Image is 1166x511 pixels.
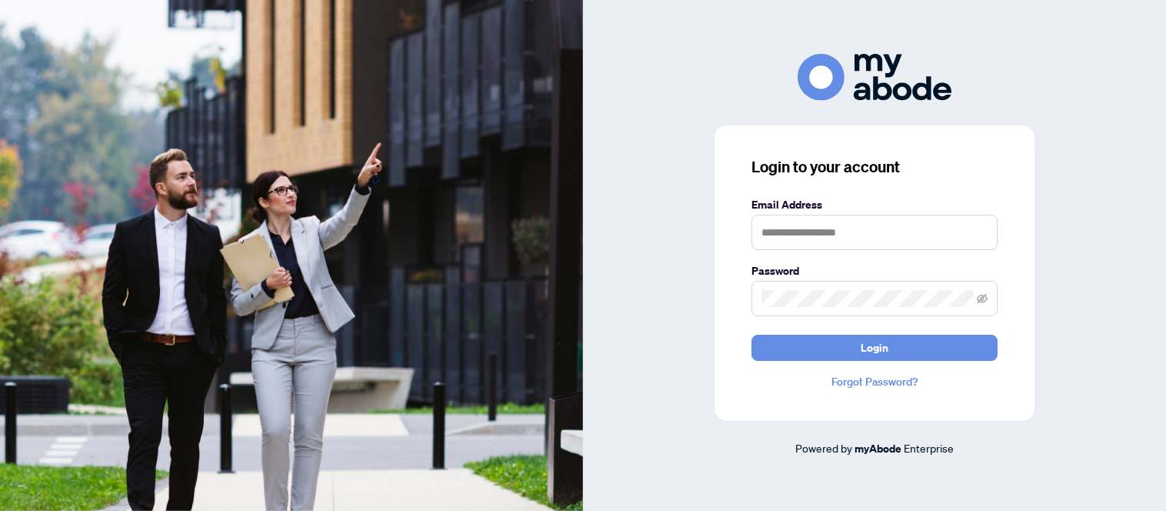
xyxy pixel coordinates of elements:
button: Login [751,335,998,361]
h3: Login to your account [751,156,998,178]
span: eye-invisible [977,293,988,304]
a: myAbode [855,440,901,457]
label: Email Address [751,196,998,213]
a: Forgot Password? [751,373,998,390]
span: Login [861,336,888,360]
span: Powered by [795,441,852,455]
label: Password [751,262,998,279]
span: Enterprise [904,441,954,455]
img: ma-logo [798,54,951,101]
